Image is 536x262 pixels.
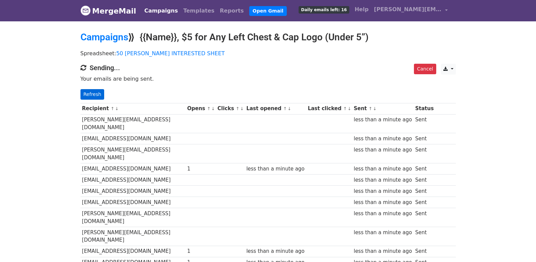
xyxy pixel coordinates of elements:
a: Open Gmail [249,6,287,16]
a: ↑ [369,106,372,111]
a: ↑ [283,106,287,111]
div: less than a minute ago [354,116,412,124]
a: ↓ [373,106,377,111]
th: Last opened [245,103,306,114]
div: less than a minute ago [354,135,412,143]
td: Sent [414,163,435,174]
span: Daily emails left: 16 [299,6,349,14]
a: [PERSON_NAME][EMAIL_ADDRESS][DOMAIN_NAME] [371,3,450,19]
a: ↓ [240,106,244,111]
th: Last clicked [306,103,352,114]
td: [EMAIL_ADDRESS][DOMAIN_NAME] [80,197,186,208]
div: less than a minute ago [354,165,412,173]
a: 50 [PERSON_NAME] INTERESTED SHEET [116,50,225,57]
th: Status [414,103,435,114]
th: Opens [186,103,216,114]
td: [EMAIL_ADDRESS][DOMAIN_NAME] [80,246,186,257]
a: ↑ [343,106,347,111]
div: less than a minute ago [354,146,412,154]
a: ↓ [287,106,291,111]
a: Campaigns [80,32,128,43]
a: Templates [181,4,217,18]
div: less than a minute ago [354,199,412,206]
td: Sent [414,208,435,227]
a: MergeMail [80,4,136,18]
img: MergeMail logo [80,5,91,16]
td: Sent [414,197,435,208]
a: Campaigns [142,4,181,18]
div: 1 [187,247,214,255]
td: [EMAIL_ADDRESS][DOMAIN_NAME] [80,175,186,186]
h2: ⟫ {{Name}}, $5 for Any Left Chest & Cap Logo (Under 5”) [80,32,456,43]
div: less than a minute ago [246,165,304,173]
td: Sent [414,114,435,133]
a: ↓ [115,106,119,111]
td: Sent [414,144,435,163]
div: less than a minute ago [354,210,412,218]
div: less than a minute ago [354,247,412,255]
th: Sent [352,103,414,114]
div: less than a minute ago [354,176,412,184]
td: Sent [414,246,435,257]
a: ↑ [207,106,211,111]
div: less than a minute ago [354,229,412,237]
a: Cancel [414,64,436,74]
div: less than a minute ago [246,247,304,255]
th: Clicks [216,103,244,114]
h4: Sending... [80,64,456,72]
td: [EMAIL_ADDRESS][DOMAIN_NAME] [80,163,186,174]
div: less than a minute ago [354,187,412,195]
a: Daily emails left: 16 [296,3,352,16]
td: [PERSON_NAME][EMAIL_ADDRESS][DOMAIN_NAME] [80,144,186,163]
div: 1 [187,165,214,173]
a: ↓ [211,106,215,111]
a: ↓ [348,106,351,111]
p: Spreadsheet: [80,50,456,57]
th: Recipient [80,103,186,114]
td: Sent [414,175,435,186]
td: [PERSON_NAME][EMAIL_ADDRESS][DOMAIN_NAME] [80,208,186,227]
td: [EMAIL_ADDRESS][DOMAIN_NAME] [80,186,186,197]
td: Sent [414,133,435,144]
a: Reports [217,4,247,18]
a: Refresh [80,89,104,100]
a: ↑ [111,106,114,111]
p: Your emails are being sent. [80,75,456,82]
iframe: Chat Widget [502,229,536,262]
td: Sent [414,186,435,197]
a: ↑ [236,106,239,111]
td: [PERSON_NAME][EMAIL_ADDRESS][DOMAIN_NAME] [80,114,186,133]
td: [EMAIL_ADDRESS][DOMAIN_NAME] [80,133,186,144]
td: Sent [414,227,435,246]
a: Help [352,3,371,16]
span: [PERSON_NAME][EMAIL_ADDRESS][DOMAIN_NAME] [374,5,442,14]
td: [PERSON_NAME][EMAIL_ADDRESS][DOMAIN_NAME] [80,227,186,246]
